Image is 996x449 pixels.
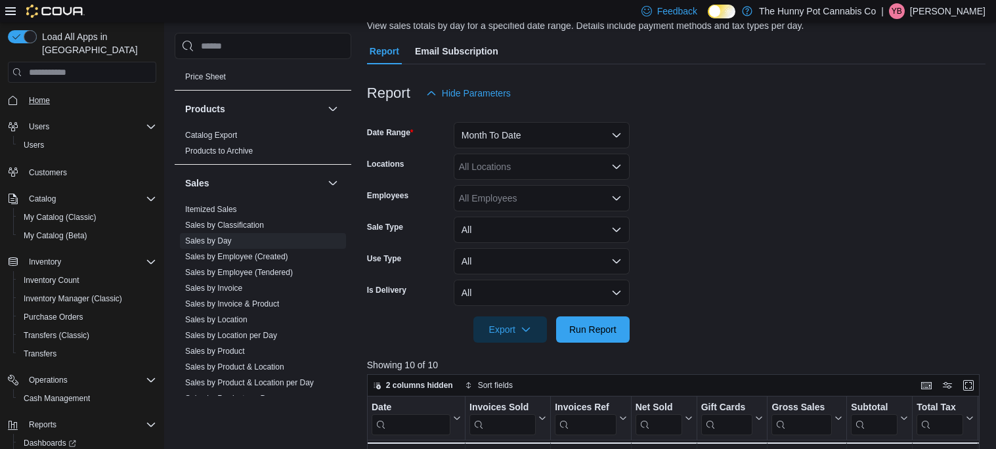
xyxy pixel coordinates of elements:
[13,326,162,345] button: Transfers (Classic)
[185,102,225,116] h3: Products
[454,248,630,274] button: All
[185,299,279,309] span: Sales by Invoice & Product
[185,394,274,403] a: Sales by Product per Day
[851,402,898,435] div: Subtotal
[473,316,547,343] button: Export
[18,328,156,343] span: Transfers (Classic)
[13,289,162,308] button: Inventory Manager (Classic)
[372,402,450,414] div: Date
[24,417,62,433] button: Reports
[185,362,284,372] a: Sales by Product & Location
[555,402,626,435] button: Invoices Ref
[24,119,156,135] span: Users
[851,402,898,414] div: Subtotal
[13,271,162,289] button: Inventory Count
[940,377,955,393] button: Display options
[185,102,322,116] button: Products
[185,331,277,340] a: Sales by Location per Day
[919,377,934,393] button: Keyboard shortcuts
[372,402,461,435] button: Date
[889,3,905,19] div: Yatin Balaji
[185,72,226,82] span: Price Sheet
[185,221,264,230] a: Sales by Classification
[910,3,985,19] p: [PERSON_NAME]
[29,95,50,106] span: Home
[185,378,314,387] a: Sales by Product & Location per Day
[367,159,404,169] label: Locations
[185,220,264,230] span: Sales by Classification
[18,309,89,325] a: Purchase Orders
[469,402,536,414] div: Invoices Sold
[175,127,351,164] div: Products
[24,254,156,270] span: Inventory
[185,252,288,261] a: Sales by Employee (Created)
[185,283,242,293] span: Sales by Invoice
[367,190,408,201] label: Employees
[185,315,248,324] a: Sales by Location
[13,226,162,245] button: My Catalog (Beta)
[3,416,162,434] button: Reports
[24,312,83,322] span: Purchase Orders
[3,190,162,208] button: Catalog
[175,69,351,90] div: Pricing
[368,377,458,393] button: 2 columns hidden
[185,284,242,293] a: Sales by Invoice
[24,140,44,150] span: Users
[771,402,832,414] div: Gross Sales
[29,375,68,385] span: Operations
[701,402,752,414] div: Gift Cards
[13,136,162,154] button: Users
[442,87,511,100] span: Hide Parameters
[185,377,314,388] span: Sales by Product & Location per Day
[24,93,55,108] a: Home
[3,91,162,110] button: Home
[24,293,122,304] span: Inventory Manager (Classic)
[18,228,93,244] a: My Catalog (Beta)
[29,121,49,132] span: Users
[569,323,617,336] span: Run Report
[175,202,351,412] div: Sales
[367,222,403,232] label: Sale Type
[24,349,56,359] span: Transfers
[478,380,513,391] span: Sort fields
[24,191,156,207] span: Catalog
[18,391,95,406] a: Cash Management
[18,272,85,288] a: Inventory Count
[185,146,253,156] a: Products to Archive
[18,346,156,362] span: Transfers
[24,165,72,181] a: Customers
[24,330,89,341] span: Transfers (Classic)
[367,19,804,33] div: View sales totals by day for a specified date range. Details include payment methods and tax type...
[3,253,162,271] button: Inventory
[24,372,73,388] button: Operations
[18,228,156,244] span: My Catalog (Beta)
[18,346,62,362] a: Transfers
[18,391,156,406] span: Cash Management
[454,217,630,243] button: All
[185,131,237,140] a: Catalog Export
[771,402,842,435] button: Gross Sales
[657,5,697,18] span: Feedback
[185,72,226,81] a: Price Sheet
[185,205,237,214] a: Itemized Sales
[917,402,963,414] div: Total Tax
[611,193,622,203] button: Open list of options
[18,209,102,225] a: My Catalog (Classic)
[917,402,963,435] div: Total Tax
[3,371,162,389] button: Operations
[415,38,498,64] span: Email Subscription
[3,162,162,181] button: Customers
[635,402,682,435] div: Net Sold
[18,328,95,343] a: Transfers (Classic)
[367,253,401,264] label: Use Type
[185,267,293,278] span: Sales by Employee (Tendered)
[372,402,450,435] div: Date
[367,127,414,138] label: Date Range
[18,137,156,153] span: Users
[185,236,232,246] span: Sales by Day
[26,5,85,18] img: Cova
[18,291,127,307] a: Inventory Manager (Classic)
[325,101,341,117] button: Products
